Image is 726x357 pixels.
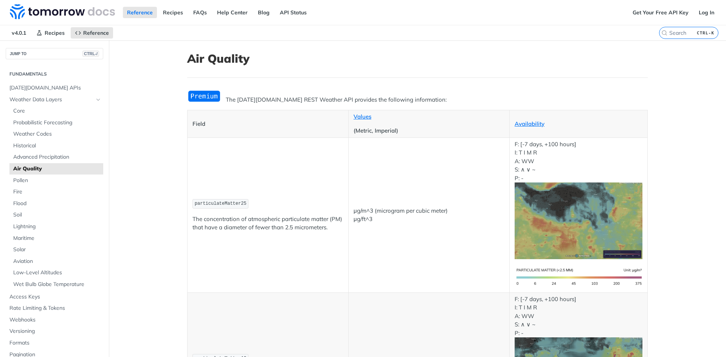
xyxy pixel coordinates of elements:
span: Expand image [515,273,642,280]
span: Reference [83,29,109,36]
img: Tomorrow.io Weather API Docs [10,4,115,19]
a: Flood [9,198,103,209]
a: Recipes [159,7,187,18]
a: Help Center [213,7,252,18]
h2: Fundamentals [6,71,103,77]
span: v4.0.1 [8,27,30,39]
a: Webhooks [6,314,103,326]
a: Reference [123,7,157,18]
a: FAQs [189,7,211,18]
span: Solar [13,246,101,253]
span: Expand image [515,217,642,224]
a: Air Quality [9,163,103,175]
a: Fire [9,186,103,198]
h1: Air Quality [187,52,648,65]
span: Webhooks [9,316,101,324]
a: Pollen [9,175,103,186]
a: Soil [9,209,103,221]
span: Recipes [45,29,65,36]
p: (Metric, Imperial) [354,127,504,135]
a: Weather Data LayersHide subpages for Weather Data Layers [6,94,103,105]
a: Rate Limiting & Tokens [6,303,103,314]
a: Recipes [32,27,69,39]
span: Rate Limiting & Tokens [9,304,101,312]
a: Get Your Free API Key [628,7,693,18]
a: Low-Level Altitudes [9,267,103,278]
a: Core [9,105,103,117]
span: Weather Data Layers [9,96,93,104]
span: Lightning [13,223,101,230]
span: Fire [13,188,101,196]
a: Blog [254,7,274,18]
a: Solar [9,244,103,255]
span: Weather Codes [13,130,101,138]
span: particulateMatter25 [195,201,247,206]
span: Historical [13,142,101,150]
a: Reference [71,27,113,39]
a: Advanced Precipitation [9,151,103,163]
a: Wet Bulb Globe Temperature [9,279,103,290]
span: Air Quality [13,165,101,173]
span: Advanced Precipitation [13,153,101,161]
span: Pollen [13,177,101,184]
span: Wet Bulb Globe Temperature [13,281,101,288]
p: μg/m^3 (microgram per cubic meter) μg/ft^3 [354,207,504,224]
a: Access Keys [6,291,103,303]
span: Versioning [9,328,101,335]
span: Access Keys [9,293,101,301]
span: Aviation [13,258,101,265]
span: Probabilistic Forecasting [13,119,101,127]
a: Historical [9,140,103,151]
p: The concentration of atmospheric particulate matter (PM) that have a diameter of fewer than 2.5 m... [192,215,343,232]
span: Core [13,107,101,115]
button: JUMP TOCTRL-/ [6,48,103,59]
kbd: CTRL-K [695,29,716,37]
img: pm25 [515,265,642,290]
p: F: [-7 days, +100 hours] I: T I M R A: WW S: ∧ ∨ ~ P: - [515,140,642,259]
span: Low-Level Altitudes [13,269,101,277]
span: CTRL-/ [82,51,99,57]
a: Versioning [6,326,103,337]
a: Weather Codes [9,128,103,140]
a: Aviation [9,256,103,267]
a: API Status [276,7,311,18]
button: Hide subpages for Weather Data Layers [95,97,101,103]
a: Probabilistic Forecasting [9,117,103,128]
a: [DATE][DOMAIN_NAME] APIs [6,82,103,94]
a: Lightning [9,221,103,232]
svg: Search [661,30,667,36]
p: The [DATE][DOMAIN_NAME] REST Weather API provides the following information: [187,96,648,104]
span: [DATE][DOMAIN_NAME] APIs [9,84,101,92]
a: Maritime [9,233,103,244]
span: Soil [13,211,101,219]
a: Values [354,113,371,120]
a: Availability [515,120,544,127]
img: pm25 [515,182,642,259]
span: Maritime [13,235,101,242]
span: Flood [13,200,101,207]
a: Formats [6,337,103,349]
a: Log In [695,7,718,18]
span: Formats [9,339,101,347]
p: Field [192,120,343,128]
